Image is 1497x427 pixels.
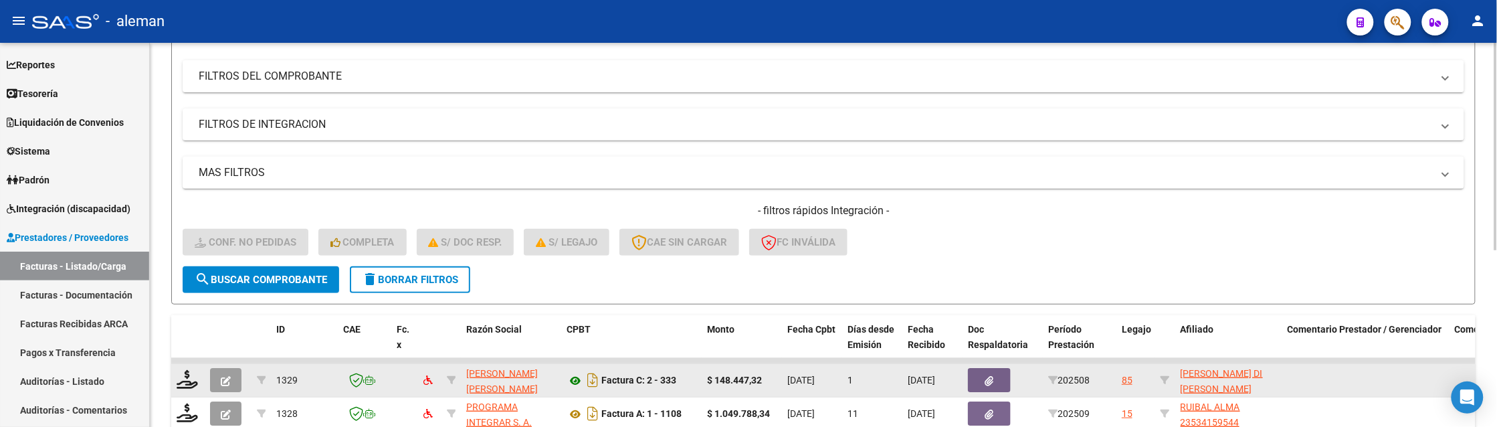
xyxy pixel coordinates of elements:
[199,117,1432,132] mat-panel-title: FILTROS DE INTEGRACION
[183,60,1464,92] mat-expansion-panel-header: FILTROS DEL COMPROBANTE
[466,368,538,394] span: [PERSON_NAME] [PERSON_NAME]
[707,324,734,335] span: Monto
[466,324,522,335] span: Razón Social
[350,266,470,293] button: Borrar Filtros
[1122,406,1132,422] div: 15
[536,236,597,248] span: S/ legajo
[1175,315,1282,374] datatable-header-cell: Afiliado
[11,13,27,29] mat-icon: menu
[397,324,409,350] span: Fc. x
[908,375,935,386] span: [DATE]
[968,324,1028,350] span: Doc Respaldatoria
[1288,324,1442,335] span: Comentario Prestador / Gerenciador
[847,375,853,386] span: 1
[1122,324,1151,335] span: Legajo
[847,408,858,419] span: 11
[7,230,128,245] span: Prestadores / Proveedores
[1048,375,1090,386] span: 202508
[761,236,835,248] span: FC Inválida
[466,366,556,394] div: 27222525220
[343,324,361,335] span: CAE
[749,229,847,256] button: FC Inválida
[183,157,1464,189] mat-expansion-panel-header: MAS FILTROS
[195,274,327,286] span: Buscar Comprobante
[271,315,338,374] datatable-header-cell: ID
[584,403,601,424] i: Descargar documento
[183,108,1464,141] mat-expansion-panel-header: FILTROS DE INTEGRACION
[7,58,55,72] span: Reportes
[601,375,676,386] strong: Factura C: 2 - 333
[1181,324,1214,335] span: Afiliado
[318,229,407,256] button: Completa
[330,236,395,248] span: Completa
[7,86,58,101] span: Tesorería
[1470,13,1486,29] mat-icon: person
[707,375,762,386] strong: $ 148.447,32
[391,315,418,374] datatable-header-cell: Fc. x
[429,236,502,248] span: S/ Doc Resp.
[787,375,815,386] span: [DATE]
[787,408,815,419] span: [DATE]
[362,271,378,287] mat-icon: delete
[1282,315,1450,374] datatable-header-cell: Comentario Prestador / Gerenciador
[276,408,298,419] span: 1328
[619,229,739,256] button: CAE SIN CARGAR
[631,236,727,248] span: CAE SIN CARGAR
[183,229,308,256] button: Conf. no pedidas
[567,324,591,335] span: CPBT
[1048,324,1094,350] span: Período Prestación
[702,315,782,374] datatable-header-cell: Monto
[707,408,770,419] strong: $ 1.049.788,34
[461,315,561,374] datatable-header-cell: Razón Social
[7,173,49,187] span: Padrón
[7,115,124,130] span: Liquidación de Convenios
[417,229,514,256] button: S/ Doc Resp.
[1043,315,1116,374] datatable-header-cell: Período Prestación
[7,201,130,216] span: Integración (discapacidad)
[902,315,963,374] datatable-header-cell: Fecha Recibido
[199,165,1432,180] mat-panel-title: MAS FILTROS
[106,7,165,36] span: - aleman
[1116,315,1155,374] datatable-header-cell: Legajo
[524,229,609,256] button: S/ legajo
[7,144,50,159] span: Sistema
[362,274,458,286] span: Borrar Filtros
[1181,368,1263,410] span: [PERSON_NAME] DI [PERSON_NAME] 23535858659
[787,324,835,335] span: Fecha Cpbt
[1122,373,1132,388] div: 85
[199,69,1432,84] mat-panel-title: FILTROS DEL COMPROBANTE
[183,266,339,293] button: Buscar Comprobante
[601,409,682,420] strong: Factura A: 1 - 1108
[1452,381,1484,414] div: Open Intercom Messenger
[908,408,935,419] span: [DATE]
[195,271,211,287] mat-icon: search
[782,315,842,374] datatable-header-cell: Fecha Cpbt
[842,315,902,374] datatable-header-cell: Días desde Emisión
[183,203,1464,218] h4: - filtros rápidos Integración -
[908,324,945,350] span: Fecha Recibido
[847,324,894,350] span: Días desde Emisión
[1048,408,1090,419] span: 202509
[584,369,601,391] i: Descargar documento
[338,315,391,374] datatable-header-cell: CAE
[195,236,296,248] span: Conf. no pedidas
[963,315,1043,374] datatable-header-cell: Doc Respaldatoria
[276,375,298,386] span: 1329
[561,315,702,374] datatable-header-cell: CPBT
[276,324,285,335] span: ID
